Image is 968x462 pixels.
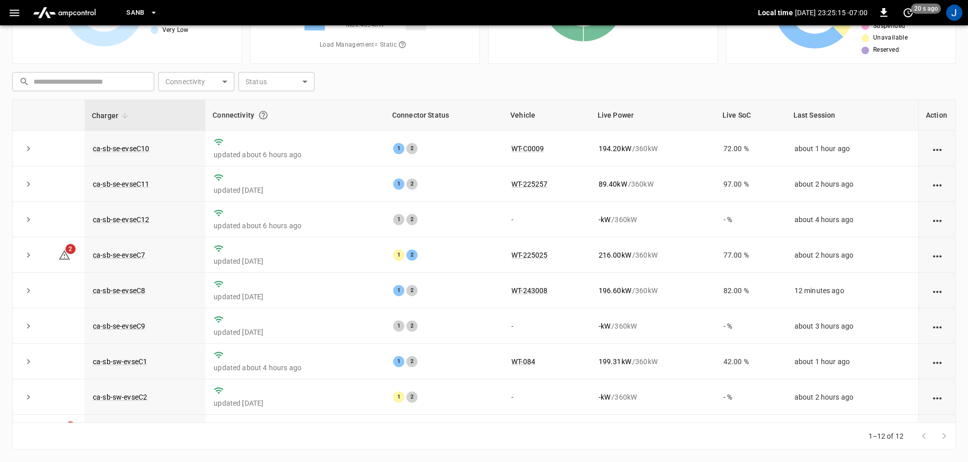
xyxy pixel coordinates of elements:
button: set refresh interval [900,5,916,21]
div: / 360 kW [599,250,707,260]
p: updated [DATE] [214,185,377,195]
a: WT-225025 [511,251,547,259]
p: 1–12 of 12 [869,431,904,441]
td: 82.00 % [715,273,786,308]
p: updated [DATE] [214,398,377,408]
span: Unavailable [873,33,908,43]
div: 1 [393,392,404,403]
span: Reserved [873,45,899,55]
p: updated [DATE] [214,292,377,302]
span: 20 s ago [911,4,941,14]
div: action cell options [931,250,944,260]
div: / 360 kW [599,215,707,225]
th: Action [918,100,955,131]
button: Connection between the charger and our software. [254,106,272,124]
button: expand row [21,176,36,192]
div: 2 [406,143,418,154]
button: expand row [21,283,36,298]
a: ca-sb-se-evseC12 [93,216,149,224]
td: - % [715,202,786,237]
div: / 360 kW [599,321,707,331]
div: 1 [393,285,404,296]
div: 2 [406,179,418,190]
p: Local time [758,8,793,18]
a: WT-C0009 [511,145,544,153]
div: / 360 kW [599,144,707,154]
div: 2 [406,356,418,367]
a: WT-084 [511,358,535,366]
button: expand row [21,389,36,405]
div: 1 [393,179,404,190]
span: Load Management = Static [320,37,410,54]
a: ca-sb-se-evseC10 [93,145,149,153]
td: 77.00 % [715,237,786,273]
p: - kW [599,392,610,402]
td: about 2 hours ago [786,166,918,202]
td: about 2 hours ago [786,379,918,415]
div: action cell options [931,179,944,189]
div: 1 [393,214,404,225]
span: SanB [126,7,145,19]
p: 216.00 kW [599,250,631,260]
div: profile-icon [946,5,962,21]
div: / 360 kW [599,357,707,367]
button: expand row [21,212,36,227]
div: 1 [393,143,404,154]
button: expand row [21,318,36,334]
span: Suspended [873,21,906,31]
button: expand row [21,247,36,263]
span: Charger [92,110,131,122]
p: updated about 6 hours ago [214,150,377,160]
td: - [503,379,591,415]
div: action cell options [931,144,944,154]
th: Live SoC [715,100,786,131]
td: 72.00 % [715,131,786,166]
div: action cell options [931,215,944,225]
a: ca-sb-se-evseC7 [93,251,145,259]
span: 2 [65,244,76,254]
p: updated [DATE] [214,256,377,266]
div: 2 [406,250,418,261]
p: 196.60 kW [599,286,631,296]
a: ca-sb-se-evseC11 [93,180,149,188]
a: ca-sb-se-evseC9 [93,322,145,330]
button: SanB [122,3,162,23]
div: 2 [406,321,418,332]
div: / 360 kW [599,179,707,189]
div: 2 [406,214,418,225]
span: Max. 4634 kW [346,20,384,30]
th: Connector Status [385,100,503,131]
div: / 360 kW [599,392,707,402]
td: - [503,308,591,344]
div: action cell options [931,286,944,296]
a: 2 [58,251,71,259]
td: - % [715,379,786,415]
div: / 360 kW [599,286,707,296]
a: ca-sb-sw-evseC2 [93,393,147,401]
a: ca-sb-se-evseC8 [93,287,145,295]
td: 12 minutes ago [786,273,918,308]
td: about 4 hours ago [786,202,918,237]
p: [DATE] 23:25:15 -07:00 [795,8,868,18]
p: 199.31 kW [599,357,631,367]
div: Connectivity [213,106,378,124]
p: 194.20 kW [599,144,631,154]
div: 1 [393,321,404,332]
th: Vehicle [503,100,591,131]
td: about 3 hours ago [786,308,918,344]
td: about 1 hour ago [786,131,918,166]
th: Live Power [591,100,715,131]
a: WT-243008 [511,287,547,295]
p: updated [DATE] [214,327,377,337]
span: 1 [65,421,76,432]
p: updated about 6 hours ago [214,221,377,231]
td: - % [715,308,786,344]
td: about 2 hours ago [786,237,918,273]
img: ampcontrol.io logo [29,3,100,22]
button: expand row [21,354,36,369]
td: 97.00 % [715,166,786,202]
div: 2 [406,392,418,403]
td: 42.00 % [715,344,786,379]
th: Last Session [786,100,918,131]
td: 36.00 % [715,415,786,450]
